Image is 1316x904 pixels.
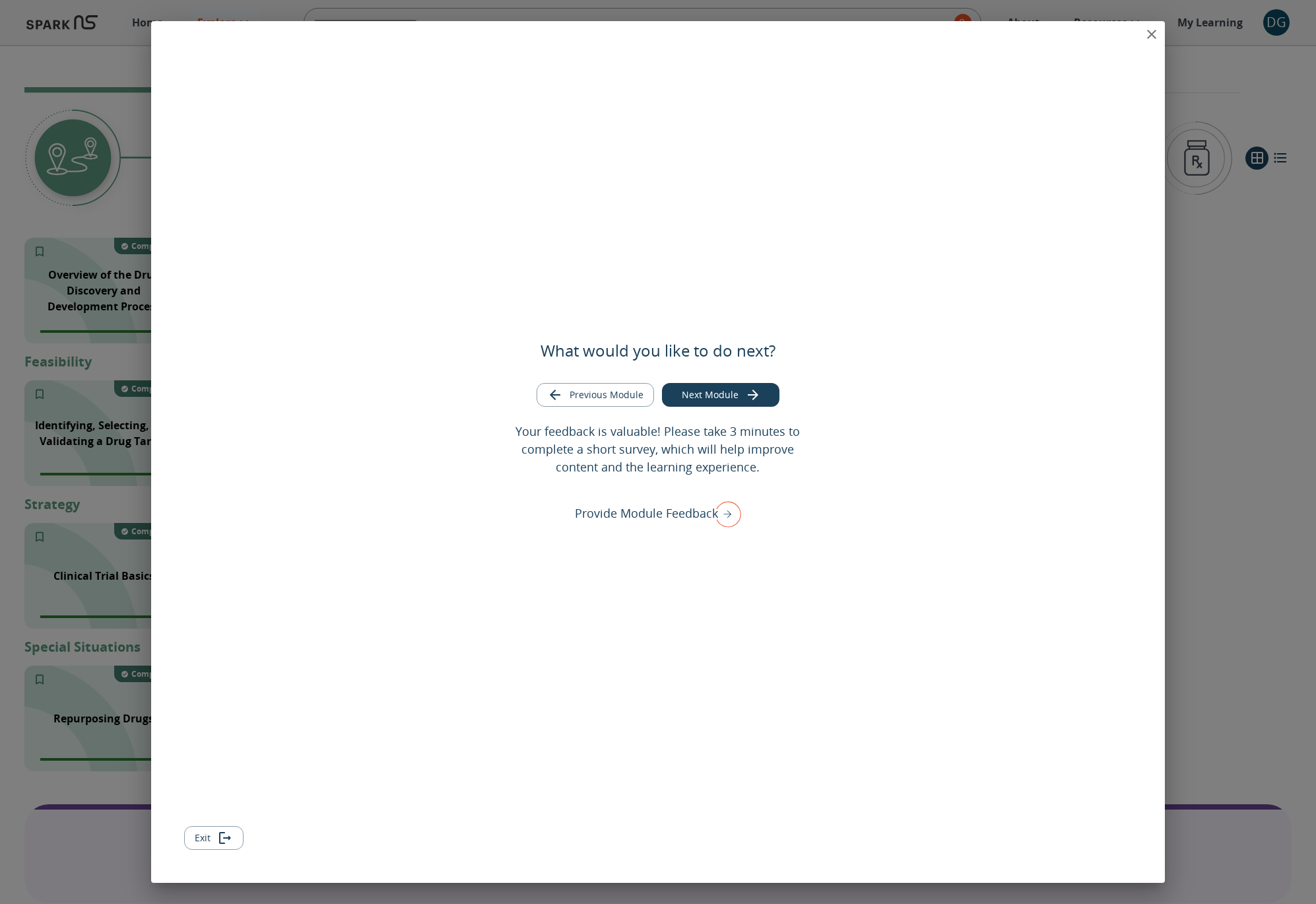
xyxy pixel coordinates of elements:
[184,826,244,851] button: Exit module
[537,383,654,407] button: Go to previous module
[541,340,775,361] h5: What would you like to do next?
[662,383,779,407] button: Go to next module
[575,504,718,522] p: Provide Module Feedback
[575,497,741,531] div: Provide Module Feedback
[506,423,810,476] p: Your feedback is valuable! Please take 3 minutes to complete a short survey, which will help impr...
[1138,21,1165,48] button: close
[708,497,741,531] img: right arrow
